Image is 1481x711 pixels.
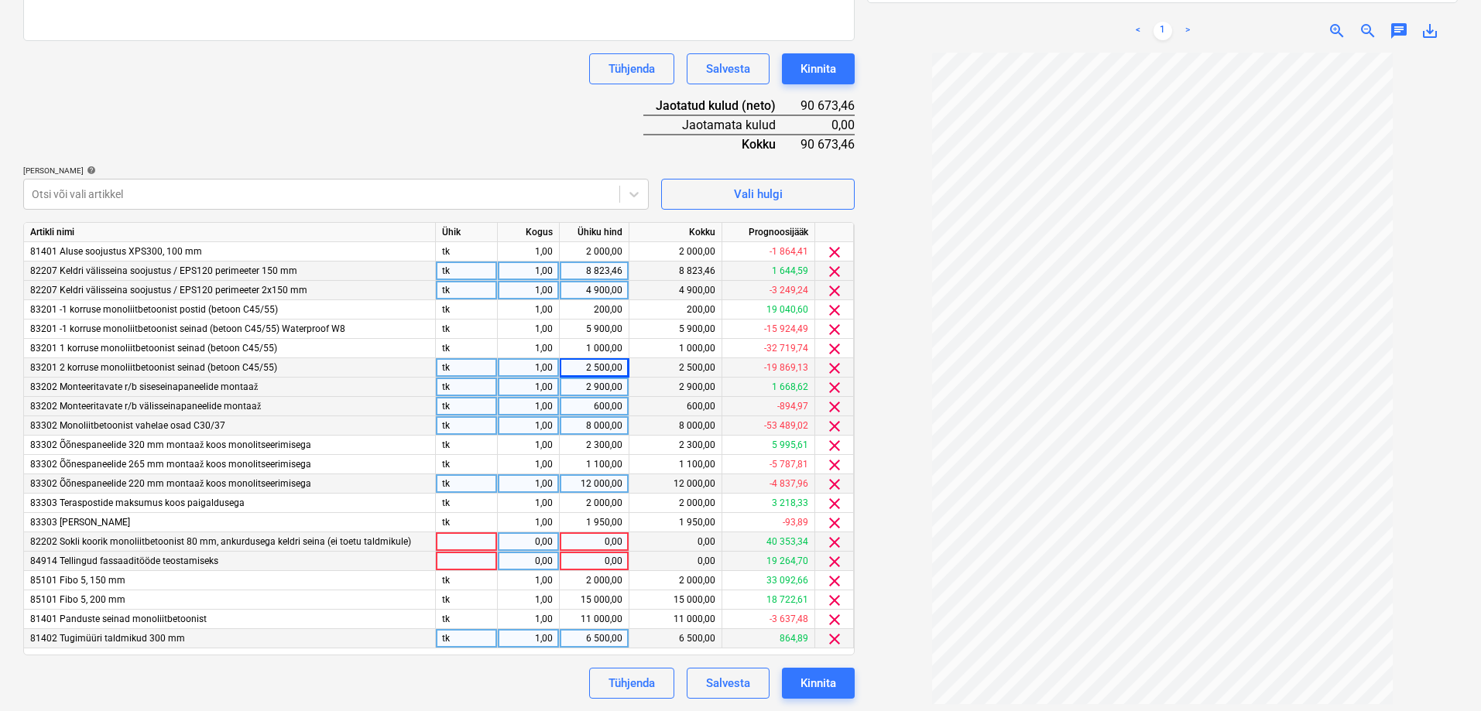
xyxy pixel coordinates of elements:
[30,555,218,566] span: 84914 Tellingud fassaaditööde teostamiseks
[1154,22,1172,40] a: Page 1 is your current page
[436,416,498,436] div: tk
[30,420,225,431] span: 83302 Monoliitbetoonist vahelae osad C30/37
[629,552,722,571] div: 0,00
[504,629,553,648] div: 1,00
[687,668,770,699] button: Salvesta
[609,59,655,79] div: Tühjenda
[722,532,815,552] div: 40 353,34
[504,358,553,378] div: 1,00
[504,436,553,455] div: 1,00
[436,513,498,532] div: tk
[436,358,498,378] div: tk
[661,179,855,210] button: Vali hulgi
[566,300,622,320] div: 200,00
[722,358,815,378] div: -19 869,13
[504,552,553,571] div: 0,00
[504,513,553,532] div: 1,00
[825,475,844,494] span: clear
[1178,22,1197,40] a: Next page
[504,474,553,494] div: 1,00
[504,242,553,261] div: 1,00
[722,242,815,261] div: -1 864,41
[1328,22,1346,40] span: zoom_in
[566,532,622,552] div: 0,00
[722,320,815,339] div: -15 924,49
[560,223,629,242] div: Ühiku hind
[30,285,307,296] span: 82207 Keldri välisseina soojustus / EPS120 perimeeter 2x150 mm
[629,320,722,339] div: 5 900,00
[825,398,844,416] span: clear
[629,610,722,629] div: 11 000,00
[504,610,553,629] div: 1,00
[629,590,722,610] div: 15 000,00
[629,358,722,378] div: 2 500,00
[825,282,844,300] span: clear
[825,610,844,629] span: clear
[825,359,844,378] span: clear
[30,401,261,412] span: 83202 Monteeritavate r/b välisseinapaneelide montaaž
[722,300,815,320] div: 19 040,60
[643,97,800,115] div: Jaotatud kulud (neto)
[734,184,783,204] div: Vali hulgi
[825,630,844,648] span: clear
[825,533,844,552] span: clear
[504,261,553,281] div: 1,00
[629,629,722,648] div: 6 500,00
[825,262,844,281] span: clear
[504,339,553,358] div: 1,00
[687,53,770,84] button: Salvesta
[629,378,722,397] div: 2 900,00
[800,97,855,115] div: 90 673,46
[1404,637,1481,711] iframe: Chat Widget
[825,320,844,339] span: clear
[643,115,800,135] div: Jaotamata kulud
[30,633,185,644] span: 81402 Tugimüüri taldmikud 300 mm
[825,301,844,320] span: clear
[722,339,815,358] div: -32 719,74
[629,513,722,532] div: 1 950,00
[722,397,815,416] div: -894,97
[566,629,622,648] div: 6 500,00
[629,281,722,300] div: 4 900,00
[589,53,674,84] button: Tühjenda
[504,378,553,397] div: 1,00
[436,300,498,320] div: tk
[30,575,125,586] span: 85101 Fibo 5, 150 mm
[436,629,498,648] div: tk
[30,323,345,334] span: 83201 -1 korruse monoliitbetoonist seinad (betoon C45/55) Waterproof W8
[825,494,844,513] span: clear
[722,494,815,513] div: 3 218,33
[436,378,498,397] div: tk
[30,614,207,624] span: 81401 Panduste seinad monoliitbetoonist
[566,474,622,494] div: 12 000,00
[504,571,553,590] div: 1,00
[30,265,297,276] span: 82207 Keldri välisseina soojustus / EPS120 perimeeter 150 mm
[566,571,622,590] div: 2 000,00
[629,494,722,513] div: 2 000,00
[30,517,130,528] span: 83303 Petra talade montaaž
[825,591,844,610] span: clear
[436,223,498,242] div: Ühik
[566,339,622,358] div: 1 000,00
[782,53,855,84] button: Kinnita
[722,571,815,590] div: 33 092,66
[722,590,815,610] div: 18 722,61
[566,610,622,629] div: 11 000,00
[436,590,498,610] div: tk
[722,629,815,648] div: 864,89
[436,242,498,261] div: tk
[825,417,844,436] span: clear
[629,455,722,474] div: 1 100,00
[1359,22,1377,40] span: zoom_out
[722,474,815,494] div: -4 837,96
[504,397,553,416] div: 1,00
[782,668,855,699] button: Kinnita
[30,246,202,257] span: 81401 Aluse soojustus XPS300, 100 mm
[504,300,553,320] div: 1,00
[706,673,750,693] div: Salvesta
[30,362,277,373] span: 83201 2 korruse monoliitbetoonist seinad (betoon C45/55)
[436,339,498,358] div: tk
[800,59,836,79] div: Kinnita
[825,552,844,571] span: clear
